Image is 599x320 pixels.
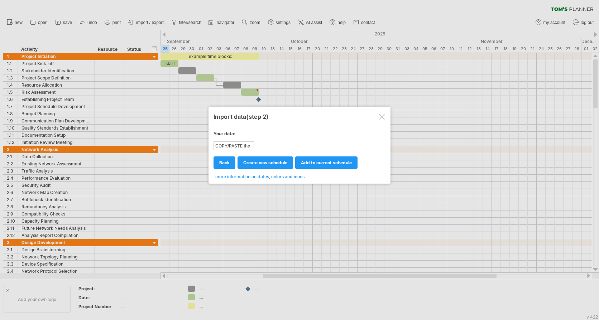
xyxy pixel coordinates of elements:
[243,160,287,165] span: create new schedule
[295,156,358,169] a: add to current schedule
[214,156,235,169] a: back
[214,131,385,140] div: Your data:
[214,142,254,150] div: COPY/PASTE the content of your spreadsheet HERE!
[246,113,269,120] span: (step 2)
[301,160,352,165] span: add to current schedule
[238,156,293,169] a: create new schedule
[215,174,305,179] span: more information on dates, colors and icons
[214,110,385,123] div: Import data
[219,160,230,165] span: back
